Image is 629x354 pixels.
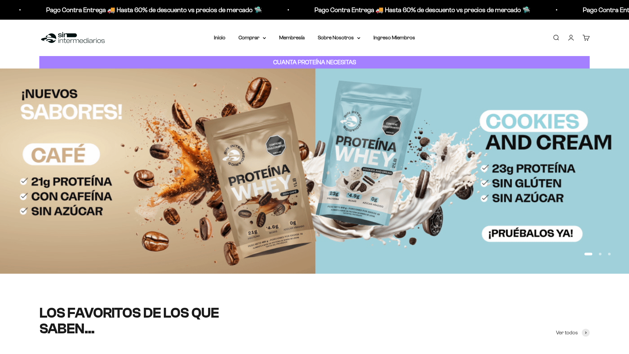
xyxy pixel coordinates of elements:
[318,33,360,42] summary: Sobre Nosotros
[214,35,225,40] a: Inicio
[273,59,356,66] strong: CUANTA PROTEÍNA NECESITAS
[279,35,305,40] a: Membresía
[373,35,415,40] a: Ingreso Miembros
[556,328,590,337] a: Ver todos
[313,5,528,15] p: Pago Contra Entrega 🚚 Hasta 60% de descuento vs precios de mercado 🛸
[556,328,578,337] span: Ver todos
[44,5,260,15] p: Pago Contra Entrega 🚚 Hasta 60% de descuento vs precios de mercado 🛸
[39,305,219,337] split-lines: LOS FAVORITOS DE LOS QUE SABEN...
[238,33,266,42] summary: Comprar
